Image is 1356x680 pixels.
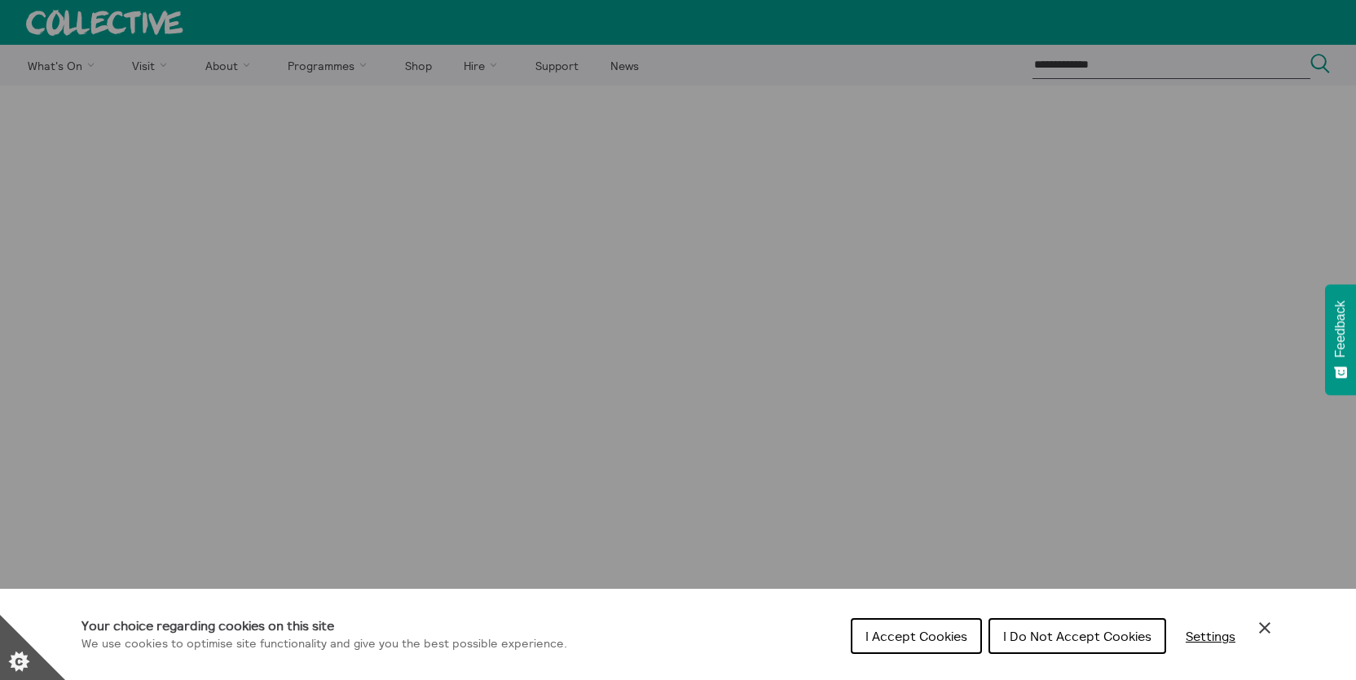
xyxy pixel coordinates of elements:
button: I Do Not Accept Cookies [988,618,1166,654]
button: Close Cookie Control [1255,618,1275,638]
span: I Do Not Accept Cookies [1003,628,1151,644]
button: I Accept Cookies [851,618,982,654]
span: I Accept Cookies [865,628,967,644]
span: Feedback [1333,301,1348,358]
button: Settings [1173,620,1248,652]
button: Feedback - Show survey [1325,284,1356,395]
h1: Your choice regarding cookies on this site [81,616,567,635]
p: We use cookies to optimise site functionality and give you the best possible experience. [81,635,567,653]
span: Settings [1186,628,1235,644]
